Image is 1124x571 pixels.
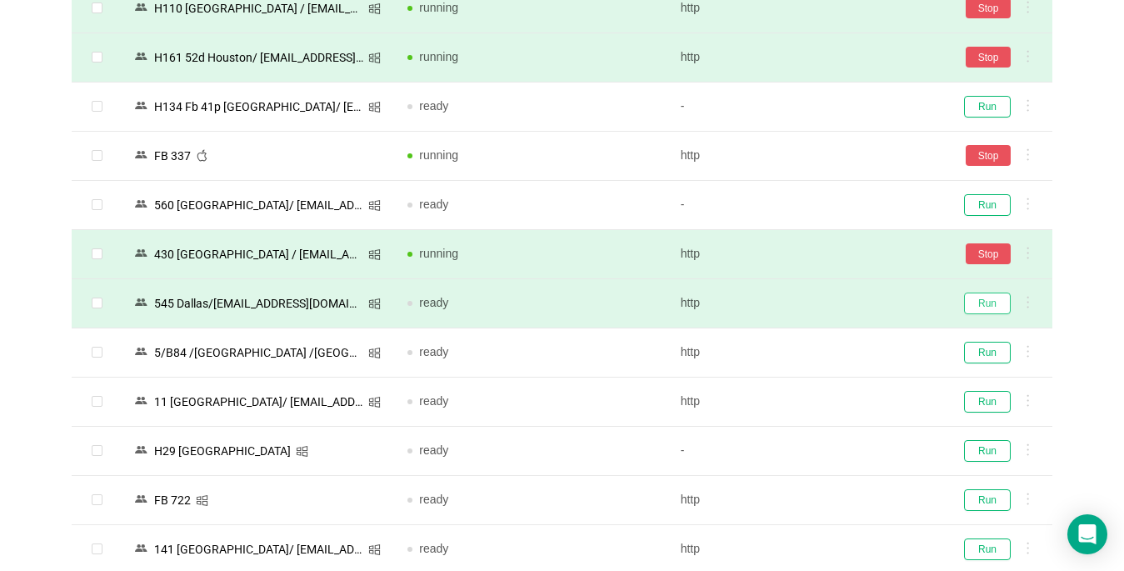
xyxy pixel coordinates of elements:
button: Run [964,538,1011,560]
div: Open Intercom Messenger [1067,514,1107,554]
div: 430 [GEOGRAPHIC_DATA] / [EMAIL_ADDRESS][DOMAIN_NAME] [149,243,368,265]
div: 560 [GEOGRAPHIC_DATA]/ [EMAIL_ADDRESS][DOMAIN_NAME] [149,194,368,216]
button: Run [964,96,1011,118]
i: icon: windows [368,52,381,64]
button: Stop [966,243,1011,264]
div: FB 722 [149,489,196,511]
button: Stop [966,145,1011,166]
div: Н161 52d Houston/ [EMAIL_ADDRESS][DOMAIN_NAME] [149,47,368,68]
span: running [419,1,458,14]
td: http [667,279,940,328]
div: FB 337 [149,145,196,167]
span: ready [419,345,448,358]
i: icon: windows [368,248,381,261]
i: icon: windows [368,347,381,359]
td: http [667,476,940,525]
i: icon: windows [368,101,381,113]
span: ready [419,394,448,408]
button: Run [964,293,1011,314]
i: icon: windows [296,445,308,458]
span: ready [419,443,448,457]
button: Run [964,440,1011,462]
span: ready [419,493,448,506]
td: http [667,230,940,279]
button: Run [964,391,1011,413]
i: icon: windows [368,3,381,15]
span: running [419,148,458,162]
div: 141 [GEOGRAPHIC_DATA]/ [EMAIL_ADDRESS][DOMAIN_NAME] [149,538,368,560]
td: http [667,328,940,378]
span: running [419,50,458,63]
td: http [667,33,940,83]
td: - [667,427,940,476]
td: - [667,83,940,132]
td: - [667,181,940,230]
td: http [667,132,940,181]
i: icon: windows [368,298,381,310]
span: ready [419,198,448,211]
button: Run [964,489,1011,511]
i: icon: windows [368,199,381,212]
i: icon: windows [368,543,381,556]
div: 11 [GEOGRAPHIC_DATA]/ [EMAIL_ADDRESS][DOMAIN_NAME] [149,391,368,413]
button: Run [964,194,1011,216]
i: icon: apple [196,149,208,162]
td: http [667,378,940,427]
div: 5/В84 /[GEOGRAPHIC_DATA] /[GEOGRAPHIC_DATA]/ [EMAIL_ADDRESS][DOMAIN_NAME] [149,342,368,363]
span: ready [419,99,448,113]
i: icon: windows [368,396,381,408]
div: Н134 Fb 41p [GEOGRAPHIC_DATA]/ [EMAIL_ADDRESS][DOMAIN_NAME] [1] [149,96,368,118]
button: Stop [966,47,1011,68]
button: Run [964,342,1011,363]
span: ready [419,296,448,309]
div: 545 Dallas/[EMAIL_ADDRESS][DOMAIN_NAME] [149,293,368,314]
span: ready [419,542,448,555]
i: icon: windows [196,494,208,507]
div: H29 [GEOGRAPHIC_DATA] [149,440,296,462]
span: running [419,247,458,260]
